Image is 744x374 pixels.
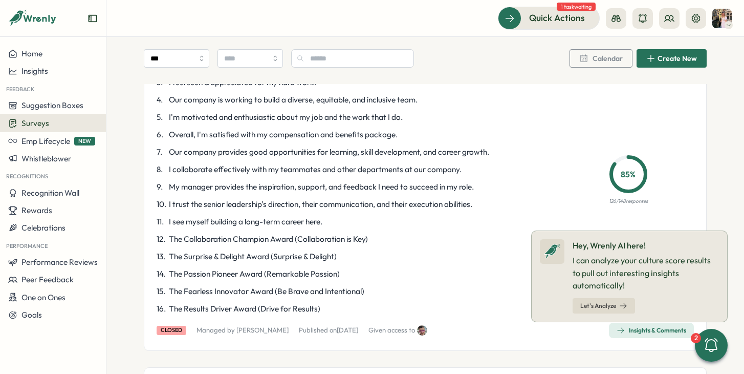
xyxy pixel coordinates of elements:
[169,199,472,210] span: I trust the senior leadership's direction, their communication, and their execution abilities.
[157,129,167,140] span: 6 .
[157,303,167,315] span: 16 .
[529,11,585,25] span: Quick Actions
[573,254,719,292] p: I can analyze your culture score results to pull out interesting insights automatically!
[157,199,167,210] span: 10 .
[21,310,42,320] span: Goals
[169,181,474,193] span: My manager provides the inspiration, support, and feedback I need to succeed in my role.
[612,168,644,181] p: 85 %
[157,286,167,297] span: 15 .
[169,147,489,158] span: Our company provides good opportunities for learning, skill development, and career growth.
[21,118,49,128] span: Surveys
[337,326,358,334] span: [DATE]
[21,223,65,233] span: Celebrations
[21,188,79,198] span: Recognition Wall
[169,129,398,140] span: Overall, I'm satisfied with my compensation and benefits package.
[299,326,358,335] p: Published on
[573,298,635,314] button: Let's Analyze
[169,234,368,245] span: The Collaboration Champion Award (Collaboration is Key)
[169,303,320,315] span: The Results Driver Award (Drive for Results)
[157,112,167,123] span: 5 .
[498,7,600,29] button: Quick Actions
[658,55,697,62] span: Create New
[157,268,167,280] span: 14 .
[169,251,337,262] span: The Surprise & Delight Award (Surprise & Delight)
[21,66,48,76] span: Insights
[580,303,616,309] span: Let's Analyze
[157,94,167,106] span: 4 .
[21,205,52,215] span: Rewards
[157,181,167,193] span: 9 .
[236,326,289,334] a: [PERSON_NAME]
[691,333,701,343] div: 2
[169,268,340,280] span: The Passion Pioneer Award (Remarkable Passion)
[368,326,415,335] p: Given access to
[21,154,71,163] span: Whistleblower
[712,9,732,28] img: Hannah Saunders
[87,13,98,24] button: Expand sidebar
[695,329,728,362] button: 2
[169,216,322,227] span: I see myself building a long-term career here.
[21,257,98,267] span: Performance Reviews
[21,100,83,110] span: Suggestion Boxes
[169,94,418,106] span: Our company is working to build a diverse, equitable, and inclusive team.
[21,136,70,146] span: Emp Lifecycle
[573,239,719,252] p: Hey, Wrenly AI here!
[157,164,167,175] span: 8 .
[617,326,686,335] div: Insights & Comments
[609,197,648,205] p: 126 / 148 responses
[570,49,632,68] button: Calendar
[417,325,427,336] img: Chris Forlano
[157,234,167,245] span: 12 .
[169,112,403,123] span: I'm motivated and enthusiastic about my job and the work that I do.
[21,49,42,58] span: Home
[169,286,364,297] span: The Fearless Innovator Award (Be Brave and Intentional)
[557,3,596,11] span: 1 task waiting
[157,216,167,227] span: 11 .
[593,55,623,62] span: Calendar
[169,164,462,175] span: I collaborate effectively with my teammates and other departments at our company.
[196,326,289,335] p: Managed by
[74,137,95,146] span: NEW
[157,251,167,262] span: 13 .
[609,323,694,338] button: Insights & Comments
[637,49,707,68] button: Create New
[157,147,167,158] span: 7 .
[21,293,65,302] span: One on Ones
[21,275,74,284] span: Peer Feedback
[157,326,186,335] div: closed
